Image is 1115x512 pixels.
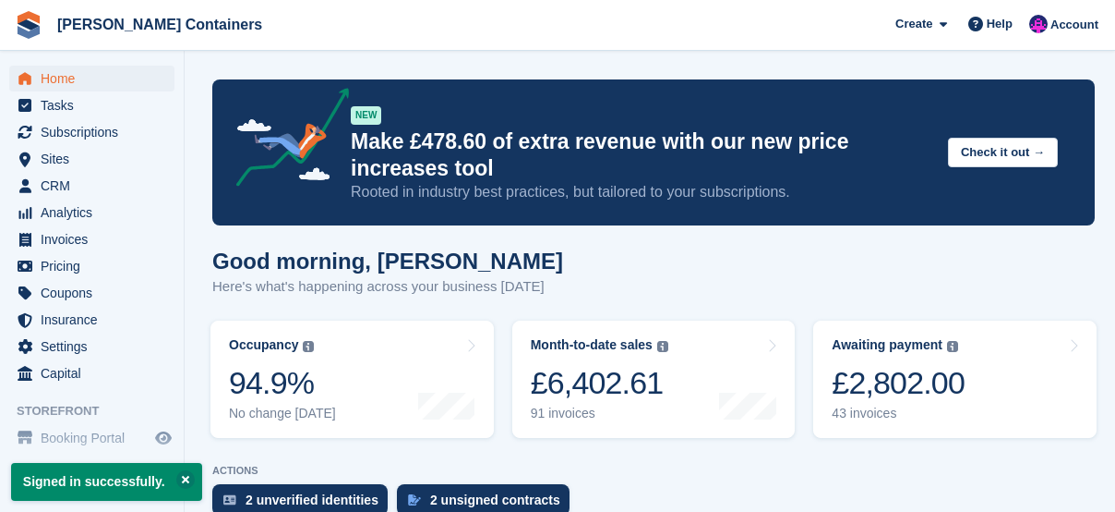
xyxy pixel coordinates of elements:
a: menu [9,119,174,145]
div: 43 invoices [832,406,965,421]
a: menu [9,307,174,333]
span: Account [1050,16,1098,34]
a: menu [9,360,174,386]
span: Help [987,15,1013,33]
button: Check it out → [948,138,1058,168]
a: Preview store [152,427,174,449]
a: menu [9,280,174,306]
span: Insurance [41,307,151,333]
span: Invoices [41,226,151,252]
a: menu [9,66,174,91]
div: 91 invoices [531,406,668,421]
img: icon-info-grey-7440780725fd019a000dd9b08b2336e03edf1995a4989e88bcd33f0948082b44.svg [303,341,314,352]
a: Month-to-date sales £6,402.61 91 invoices [512,321,796,438]
span: Sites [41,146,151,172]
div: 2 unverified identities [246,493,378,507]
span: Home [41,66,151,91]
div: £6,402.61 [531,364,668,402]
span: Tasks [41,92,151,118]
a: menu [9,173,174,199]
span: CRM [41,173,151,199]
div: 2 unsigned contracts [430,493,560,507]
p: Make £478.60 of extra revenue with our new price increases tool [351,128,933,182]
span: Storefront [17,402,184,421]
div: £2,802.00 [832,364,965,402]
a: menu [9,146,174,172]
a: menu [9,334,174,360]
span: Booking Portal [41,425,151,451]
img: Claire Wilson [1029,15,1048,33]
span: Capital [41,360,151,386]
p: ACTIONS [212,465,1095,477]
img: icon-info-grey-7440780725fd019a000dd9b08b2336e03edf1995a4989e88bcd33f0948082b44.svg [947,341,958,352]
div: No change [DATE] [229,406,336,421]
div: NEW [351,106,381,125]
a: [PERSON_NAME] Containers [50,9,270,40]
a: Awaiting payment £2,802.00 43 invoices [813,321,1097,438]
p: Here's what's happening across your business [DATE] [212,276,563,298]
p: Rooted in industry best practices, but tailored to your subscriptions. [351,182,933,202]
a: menu [9,92,174,118]
a: menu [9,425,174,451]
span: Subscriptions [41,119,151,145]
a: Occupancy 94.9% No change [DATE] [210,321,494,438]
a: menu [9,253,174,279]
a: menu [9,226,174,252]
span: Coupons [41,280,151,306]
span: Create [895,15,932,33]
img: stora-icon-8386f47178a22dfd0bd8f6a31ec36ba5ce8667c1dd55bd0f319d3a0aa187defe.svg [15,11,42,39]
img: price-adjustments-announcement-icon-8257ccfd72463d97f412b2fc003d46551f7dbcb40ab6d574587a9cd5c0d94... [221,88,350,193]
div: 94.9% [229,364,336,402]
span: Analytics [41,200,151,226]
img: verify_identity-adf6edd0f0f0b5bbfe63781bf79b02c33cf7c696d77639b501bdc392416b5a36.svg [223,494,236,506]
div: Occupancy [229,337,298,353]
img: icon-info-grey-7440780725fd019a000dd9b08b2336e03edf1995a4989e88bcd33f0948082b44.svg [657,341,668,352]
img: contract_signature_icon-13c848040528278c33f63329250d36e43548de30e8caae1d1a13099fd9432cc5.svg [408,494,421,506]
div: Month-to-date sales [531,337,653,353]
div: Awaiting payment [832,337,942,353]
span: Pricing [41,253,151,279]
a: menu [9,200,174,226]
p: Signed in successfully. [11,463,202,501]
h1: Good morning, [PERSON_NAME] [212,249,563,274]
span: Settings [41,334,151,360]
